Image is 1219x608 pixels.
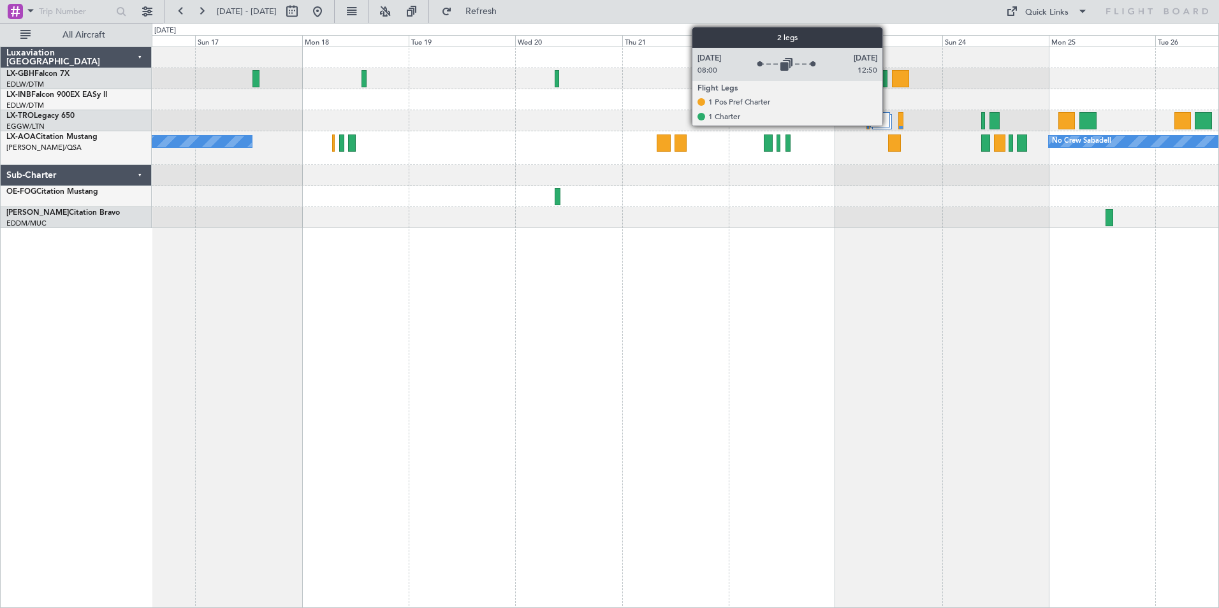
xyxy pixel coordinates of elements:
span: All Aircraft [33,31,135,40]
div: Mon 25 [1049,35,1155,47]
div: Tue 19 [409,35,515,47]
a: EGGW/LTN [6,122,45,131]
a: EDLW/DTM [6,80,44,89]
button: Quick Links [1000,1,1094,22]
a: EDLW/DTM [6,101,44,110]
a: EDDM/MUC [6,219,47,228]
div: No Crew Sabadell [1052,132,1111,151]
div: Sun 24 [942,35,1049,47]
a: LX-TROLegacy 650 [6,112,75,120]
div: [DATE] [154,25,176,36]
a: OE-FOGCitation Mustang [6,188,98,196]
span: Refresh [455,7,508,16]
span: LX-TRO [6,112,34,120]
div: Wed 20 [515,35,622,47]
button: All Aircraft [14,25,138,45]
input: Trip Number [39,2,112,21]
a: LX-GBHFalcon 7X [6,70,69,78]
span: OE-FOG [6,188,36,196]
span: [PERSON_NAME] [6,209,69,217]
div: Quick Links [1025,6,1069,19]
div: Mon 18 [302,35,409,47]
button: Refresh [435,1,512,22]
div: Thu 21 [622,35,729,47]
a: LX-AOACitation Mustang [6,133,98,141]
a: [PERSON_NAME]/QSA [6,143,82,152]
span: LX-GBH [6,70,34,78]
a: LX-INBFalcon 900EX EASy II [6,91,107,99]
span: LX-AOA [6,133,36,141]
div: Fri 22 [729,35,835,47]
div: Sun 17 [195,35,302,47]
div: Sat 23 [835,35,942,47]
span: [DATE] - [DATE] [217,6,277,17]
a: [PERSON_NAME]Citation Bravo [6,209,120,217]
span: LX-INB [6,91,31,99]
